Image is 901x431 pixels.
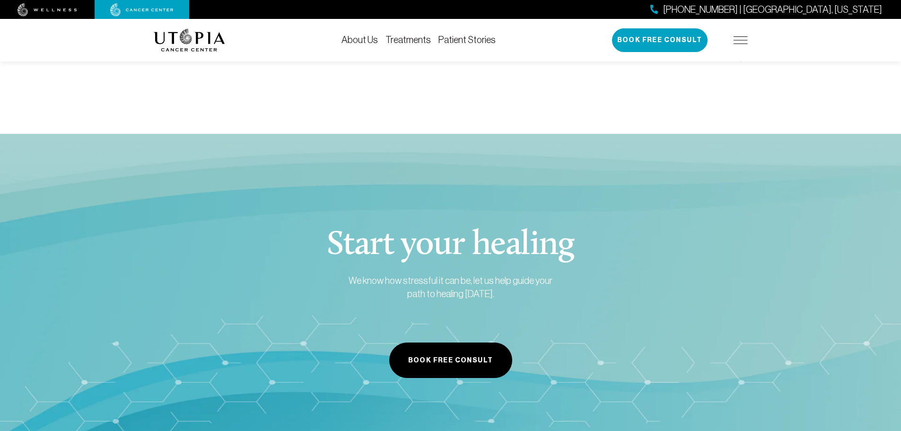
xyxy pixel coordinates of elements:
img: icon-hamburger [734,36,748,44]
a: About Us [341,35,378,45]
button: Book Free Consult [612,28,708,52]
p: We know how stressful it can be, let us help guide your path to healing [DATE]. [348,274,554,301]
button: Book Free Consult [389,343,512,378]
h3: Start your healing [305,229,596,263]
img: cancer center [110,3,174,17]
a: Patient Stories [438,35,496,45]
a: [PHONE_NUMBER] | [GEOGRAPHIC_DATA], [US_STATE] [650,3,882,17]
img: logo [154,29,225,52]
img: wellness [17,3,77,17]
a: Treatments [385,35,431,45]
span: [PHONE_NUMBER] | [GEOGRAPHIC_DATA], [US_STATE] [663,3,882,17]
